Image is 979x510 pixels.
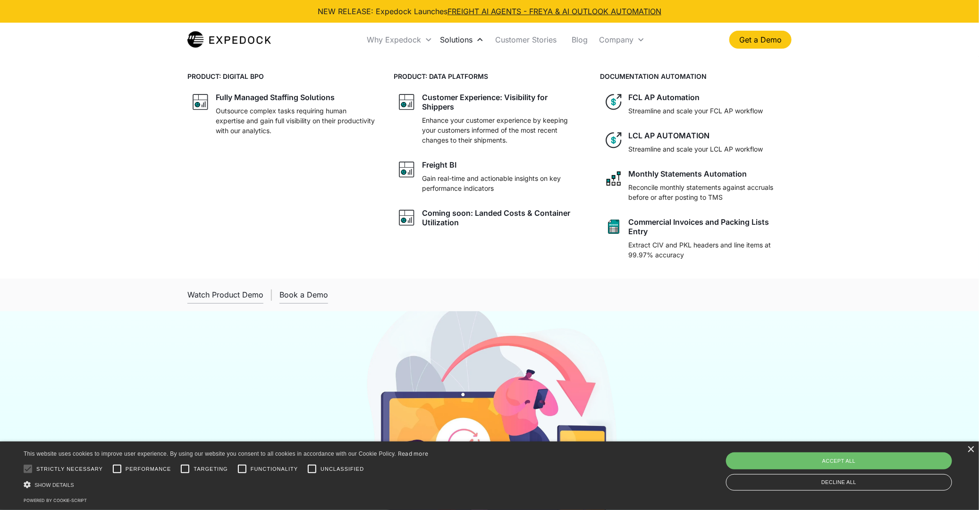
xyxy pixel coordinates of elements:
[629,106,763,116] p: Streamline and scale your FCL AP workflow
[595,24,649,56] div: Company
[422,173,581,193] p: Gain real-time and actionable insights on key performance indicators
[397,160,416,179] img: graph icon
[24,480,429,490] div: Show details
[447,7,661,16] a: FREIGHT AI AGENTS - FREYA & AI OUTLOOK AUTOMATION
[604,217,623,236] img: sheet icon
[818,408,979,510] iframe: Chat Widget
[604,131,623,150] img: dollar icon
[600,165,792,206] a: network like iconMonthly Statements AutomationReconcile monthly statements against accruals befor...
[394,204,585,231] a: graph iconComing soon: Landed Costs & Container Utilization
[194,465,228,473] span: Targeting
[187,89,379,139] a: graph iconFully Managed Staffing SolutionsOutsource complex tasks requiring human expertise and g...
[600,71,792,81] h4: DOCUMENTATION AUTOMATION
[126,465,171,473] span: Performance
[394,156,585,197] a: graph iconFreight BIGain real-time and actionable insights on key performance indicators
[187,290,263,299] div: Watch Product Demo
[564,24,595,56] a: Blog
[397,208,416,227] img: graph icon
[34,482,74,488] span: Show details
[187,30,271,49] a: home
[422,93,581,111] div: Customer Experience: Visibility for Shippers
[629,144,763,154] p: Streamline and scale your LCL AP workflow
[397,93,416,111] img: graph icon
[321,465,364,473] span: Unclassified
[726,474,953,491] div: Decline all
[191,93,210,111] img: graph icon
[36,465,103,473] span: Strictly necessary
[24,498,87,503] a: Powered by cookie-script
[367,35,421,44] div: Why Expedock
[216,93,335,102] div: Fully Managed Staffing Solutions
[251,465,298,473] span: Functionality
[216,106,375,136] p: Outsource complex tasks requiring human expertise and gain full visibility on their productivity ...
[629,182,788,202] p: Reconcile monthly statements against accruals before or after posting to TMS
[729,31,792,49] a: Get a Demo
[604,169,623,188] img: network like icon
[363,24,436,56] div: Why Expedock
[24,450,396,457] span: This website uses cookies to improve user experience. By using our website you consent to all coo...
[726,452,953,469] div: Accept all
[629,93,700,102] div: FCL AP Automation
[600,213,792,263] a: sheet iconCommercial Invoices and Packing Lists EntryExtract CIV and PKL headers and line items a...
[600,127,792,158] a: dollar iconLCL AP AUTOMATIONStreamline and scale your LCL AP workflow
[629,169,747,178] div: Monthly Statements Automation
[488,24,564,56] a: Customer Stories
[440,35,473,44] div: Solutions
[279,286,328,304] a: Book a Demo
[422,160,456,170] div: Freight BI
[600,89,792,119] a: dollar iconFCL AP AutomationStreamline and scale your FCL AP workflow
[599,35,633,44] div: Company
[629,217,788,236] div: Commercial Invoices and Packing Lists Entry
[629,240,788,260] p: Extract CIV and PKL headers and line items at 99.97% accuracy
[422,208,581,227] div: Coming soon: Landed Costs & Container Utilization
[398,450,429,457] a: Read more
[394,71,585,81] h4: PRODUCT: DATA PLATFORMS
[604,93,623,111] img: dollar icon
[187,71,379,81] h4: PRODUCT: DIGITAL BPO
[436,24,488,56] div: Solutions
[187,286,263,304] a: open lightbox
[422,115,581,145] p: Enhance your customer experience by keeping your customers informed of the most recent changes to...
[318,6,661,17] div: NEW RELEASE: Expedock Launches
[279,290,328,299] div: Book a Demo
[187,30,271,49] img: Expedock Logo
[394,89,585,149] a: graph iconCustomer Experience: Visibility for ShippersEnhance your customer experience by keeping...
[629,131,710,140] div: LCL AP AUTOMATION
